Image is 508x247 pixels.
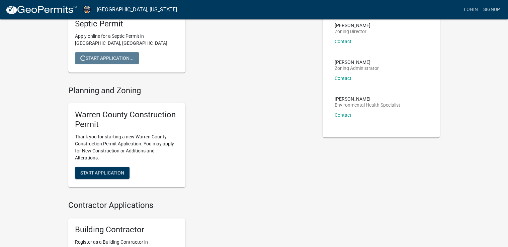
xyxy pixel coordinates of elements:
img: Warren County, Iowa [82,5,91,14]
p: Zoning Administrator [335,66,379,71]
span: Start Application... [80,55,134,60]
p: [PERSON_NAME] [335,97,400,101]
p: Thank you for starting a new Warren County Construction Permit Application. You may apply for New... [75,133,179,161]
h4: Contractor Applications [68,201,313,210]
p: [PERSON_NAME] [335,60,379,65]
a: Signup [481,3,503,16]
h5: Warren County Construction Permit [75,110,179,129]
button: Start Application... [75,52,139,64]
p: Environmental Health Specialist [335,103,400,107]
button: Start Application [75,167,130,179]
a: [GEOGRAPHIC_DATA], [US_STATE] [97,4,177,15]
a: Contact [335,39,351,44]
p: Zoning Director [335,29,370,34]
a: Contact [335,112,351,118]
p: Apply online for a Septic Permit in [GEOGRAPHIC_DATA], [GEOGRAPHIC_DATA] [75,33,179,47]
h5: Building Contractor [75,225,179,235]
a: Login [461,3,481,16]
span: Start Application [80,170,124,175]
h5: Septic Permit [75,19,179,29]
p: [PERSON_NAME] [335,23,370,28]
h4: Planning and Zoning [68,86,313,96]
a: Contact [335,76,351,81]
